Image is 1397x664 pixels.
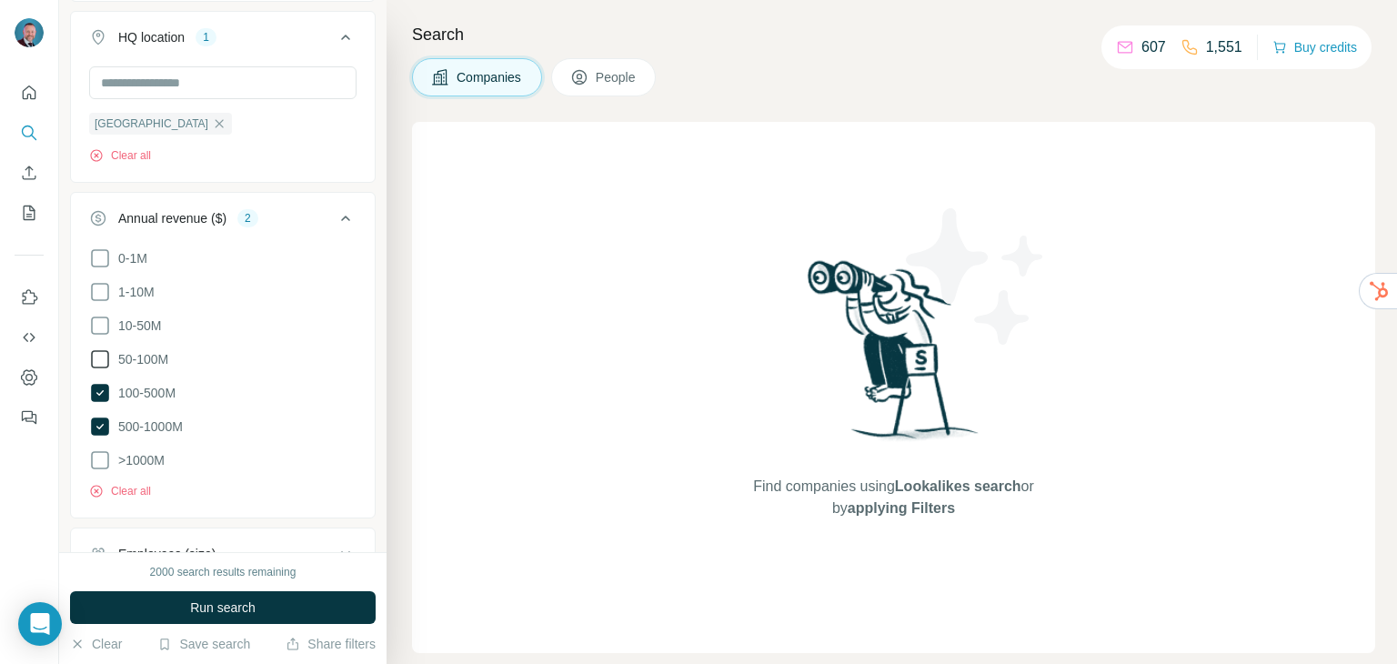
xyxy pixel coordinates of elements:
[596,68,638,86] span: People
[150,564,296,580] div: 2000 search results remaining
[748,476,1039,519] span: Find companies using or by
[70,591,376,624] button: Run search
[89,147,151,164] button: Clear all
[95,116,208,132] span: [GEOGRAPHIC_DATA]
[111,384,176,402] span: 100-500M
[457,68,523,86] span: Companies
[111,249,147,267] span: 0-1M
[71,532,375,576] button: Employees (size)
[71,15,375,66] button: HQ location1
[111,283,155,301] span: 1-10M
[111,418,183,436] span: 500-1000M
[15,196,44,229] button: My lists
[111,451,165,469] span: >1000M
[895,478,1021,494] span: Lookalikes search
[18,602,62,646] div: Open Intercom Messenger
[237,210,258,226] div: 2
[1141,36,1166,58] p: 607
[70,635,122,653] button: Clear
[89,483,151,499] button: Clear all
[15,321,44,354] button: Use Surfe API
[196,29,216,45] div: 1
[894,195,1058,358] img: Surfe Illustration - Stars
[15,76,44,109] button: Quick start
[71,196,375,247] button: Annual revenue ($)2
[15,401,44,434] button: Feedback
[157,635,250,653] button: Save search
[1206,36,1242,58] p: 1,551
[15,116,44,149] button: Search
[286,635,376,653] button: Share filters
[118,545,216,563] div: Employees (size)
[1272,35,1357,60] button: Buy credits
[118,28,185,46] div: HQ location
[15,361,44,394] button: Dashboard
[799,256,989,458] img: Surfe Illustration - Woman searching with binoculars
[15,156,44,189] button: Enrich CSV
[15,281,44,314] button: Use Surfe on LinkedIn
[15,18,44,47] img: Avatar
[412,22,1375,47] h4: Search
[118,209,226,227] div: Annual revenue ($)
[848,500,955,516] span: applying Filters
[190,599,256,617] span: Run search
[111,317,161,335] span: 10-50M
[111,350,168,368] span: 50-100M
